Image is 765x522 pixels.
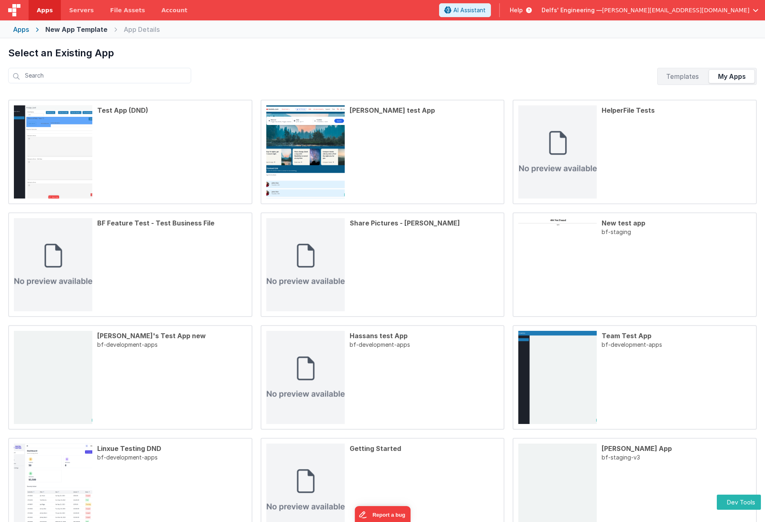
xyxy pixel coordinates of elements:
span: File Assets [110,6,145,14]
div: Templates [659,70,705,83]
span: Help [510,6,523,14]
p: bf-development-apps [350,341,499,424]
button: Dev Tools [717,495,761,510]
div: My Apps [709,70,755,83]
div: Share Pictures - [PERSON_NAME] [350,218,499,228]
div: Hassans test App [350,331,499,341]
div: Apps [13,25,29,34]
button: AI Assistant [439,3,491,17]
div: [PERSON_NAME] App [602,444,751,453]
div: New App Template [45,25,107,34]
div: HelperFile Tests [602,105,751,115]
div: Team Test App [602,331,751,341]
span: Delfs' Engineering — [542,6,602,14]
span: AI Assistant [453,6,486,14]
div: Linxue Testing DND [97,444,247,453]
p: bf-development-apps [97,341,247,424]
input: Search [8,68,191,83]
div: [PERSON_NAME] test App [350,105,499,115]
span: Apps [37,6,53,14]
div: Getting Started [350,444,499,453]
h1: Select an Existing App [8,47,757,60]
span: Servers [69,6,94,14]
p: bf-development-apps [602,341,751,424]
div: App Details [124,25,160,34]
button: Delfs' Engineering — [PERSON_NAME][EMAIL_ADDRESS][DOMAIN_NAME] [542,6,758,14]
div: New test app [602,218,751,228]
span: [PERSON_NAME][EMAIL_ADDRESS][DOMAIN_NAME] [602,6,749,14]
p: bf-staging [602,228,751,311]
div: [PERSON_NAME]'s Test App new [97,331,247,341]
div: BF Feature Test - Test Business File [97,218,247,228]
div: Test App (DND) [97,105,247,115]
